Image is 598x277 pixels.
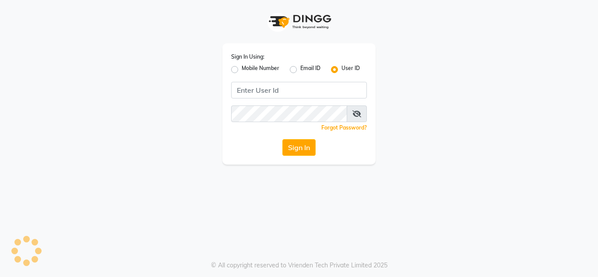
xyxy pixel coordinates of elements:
[264,9,334,35] img: logo1.svg
[321,124,367,131] a: Forgot Password?
[341,64,360,75] label: User ID
[231,53,264,61] label: Sign In Using:
[242,64,279,75] label: Mobile Number
[231,82,367,98] input: Username
[282,139,316,156] button: Sign In
[300,64,320,75] label: Email ID
[231,105,347,122] input: Username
